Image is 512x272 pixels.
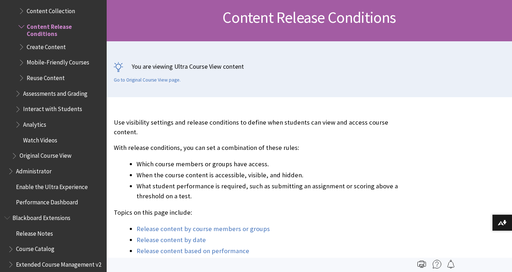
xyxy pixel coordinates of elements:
span: Blackboard Extensions [12,212,70,221]
span: Content Collection [27,5,75,15]
p: You are viewing Ultra Course View content [114,62,505,71]
img: Follow this page [447,260,455,268]
span: Mobile-Friendly Courses [27,57,89,66]
li: Which course members or groups have access. [137,159,400,169]
a: Go to Original Course View page. [114,77,181,83]
span: Performance Dashboard [16,197,78,206]
img: Print [417,260,426,268]
span: Course Catalog [16,243,54,253]
p: Topics on this page include: [114,208,400,217]
span: Assessments and Grading [23,88,87,97]
p: With release conditions, you can set a combination of these rules: [114,143,400,152]
img: More help [433,260,441,268]
span: Administrator [16,165,52,175]
span: Create Content [27,41,66,51]
span: Reuse Content [27,72,65,82]
a: Release content by date [137,236,206,244]
a: Release content based on performance [137,247,249,255]
li: When the course content is accessible, visible, and hidden. [137,170,400,180]
span: Analytics [23,119,46,128]
span: Original Course View [20,150,71,159]
p: Use visibility settings and release conditions to define when students can view and access course... [114,118,400,136]
span: Content Release Conditions [223,7,396,27]
span: Watch Videos [23,134,57,144]
span: Release Notes [16,227,53,237]
a: Release content by course members or groups [137,225,270,233]
span: Content Release Conditions [27,21,102,37]
span: Extended Course Management v2 [16,258,101,268]
li: What student performance is required, such as submitting an assignment or scoring above a thresho... [137,181,400,201]
span: Interact with Students [23,103,82,113]
span: Enable the Ultra Experience [16,181,88,190]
